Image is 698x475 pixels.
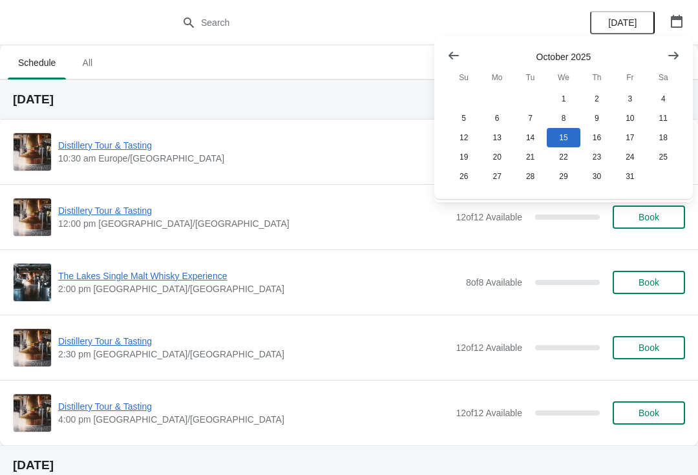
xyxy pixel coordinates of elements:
button: Book [613,271,685,294]
span: Book [639,408,659,418]
button: Book [613,336,685,359]
button: Sunday October 12 2025 [447,128,480,147]
th: Saturday [647,66,680,89]
button: Sunday October 19 2025 [447,147,480,167]
span: 12 of 12 Available [456,212,522,222]
button: Friday October 10 2025 [613,109,646,128]
button: Thursday October 9 2025 [580,109,613,128]
button: Book [613,206,685,229]
th: Monday [480,66,513,89]
img: Distillery Tour & Tasting | | 12:00 pm Europe/London [14,198,51,236]
button: Thursday October 23 2025 [580,147,613,167]
button: Tuesday October 7 2025 [514,109,547,128]
button: [DATE] [590,11,655,34]
button: Friday October 24 2025 [613,147,646,167]
button: Thursday October 16 2025 [580,128,613,147]
img: Distillery Tour & Tasting | | 10:30 am Europe/London [14,133,51,171]
span: 8 of 8 Available [466,277,522,288]
img: Distillery Tour & Tasting | | 2:30 pm Europe/London [14,329,51,366]
span: All [71,51,103,74]
input: Search [200,11,523,34]
th: Wednesday [547,66,580,89]
span: 12 of 12 Available [456,343,522,353]
span: Book [639,277,659,288]
button: Tuesday October 21 2025 [514,147,547,167]
span: Distillery Tour & Tasting [58,204,449,217]
span: 12 of 12 Available [456,408,522,418]
button: Friday October 31 2025 [613,167,646,186]
span: The Lakes Single Malt Whisky Experience [58,269,460,282]
span: Distillery Tour & Tasting [58,335,449,348]
button: Tuesday October 28 2025 [514,167,547,186]
button: Thursday October 30 2025 [580,167,613,186]
span: 2:30 pm [GEOGRAPHIC_DATA]/[GEOGRAPHIC_DATA] [58,348,449,361]
h2: [DATE] [13,93,685,106]
button: Thursday October 2 2025 [580,89,613,109]
button: Wednesday October 22 2025 [547,147,580,167]
button: Book [613,401,685,425]
button: Wednesday October 29 2025 [547,167,580,186]
button: Monday October 27 2025 [480,167,513,186]
th: Thursday [580,66,613,89]
button: Wednesday October 15 2025 [547,128,580,147]
span: Schedule [8,51,66,74]
button: Sunday October 26 2025 [447,167,480,186]
button: Monday October 13 2025 [480,128,513,147]
button: Monday October 6 2025 [480,109,513,128]
button: Friday October 17 2025 [613,128,646,147]
span: Book [639,343,659,353]
button: Saturday October 25 2025 [647,147,680,167]
button: Show previous month, September 2025 [442,44,465,67]
th: Sunday [447,66,480,89]
button: Saturday October 11 2025 [647,109,680,128]
img: The Lakes Single Malt Whisky Experience | | 2:00 pm Europe/London [14,264,51,301]
button: Saturday October 4 2025 [647,89,680,109]
img: Distillery Tour & Tasting | | 4:00 pm Europe/London [14,394,51,432]
button: Friday October 3 2025 [613,89,646,109]
th: Tuesday [514,66,547,89]
span: [DATE] [608,17,637,28]
button: Wednesday October 8 2025 [547,109,580,128]
span: 10:30 am Europe/[GEOGRAPHIC_DATA] [58,152,449,165]
button: Show next month, November 2025 [662,44,685,67]
button: Wednesday October 1 2025 [547,89,580,109]
button: Tuesday October 14 2025 [514,128,547,147]
th: Friday [613,66,646,89]
span: 2:00 pm [GEOGRAPHIC_DATA]/[GEOGRAPHIC_DATA] [58,282,460,295]
button: Monday October 20 2025 [480,147,513,167]
span: Book [639,212,659,222]
h2: [DATE] [13,459,685,472]
span: 12:00 pm [GEOGRAPHIC_DATA]/[GEOGRAPHIC_DATA] [58,217,449,230]
span: Distillery Tour & Tasting [58,400,449,413]
span: Distillery Tour & Tasting [58,139,449,152]
button: Saturday October 18 2025 [647,128,680,147]
button: Sunday October 5 2025 [447,109,480,128]
span: 4:00 pm [GEOGRAPHIC_DATA]/[GEOGRAPHIC_DATA] [58,413,449,426]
